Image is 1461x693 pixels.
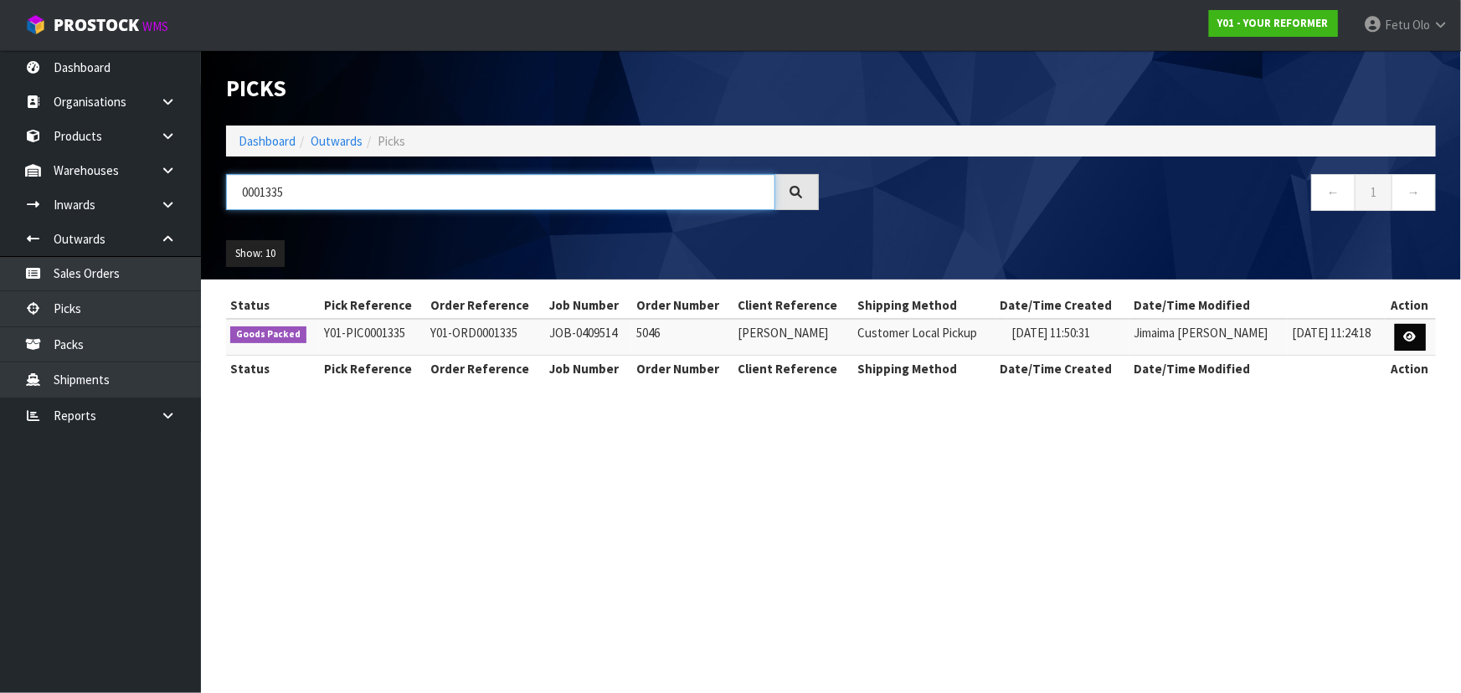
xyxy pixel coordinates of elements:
td: Jimaima [PERSON_NAME] [1129,319,1288,355]
td: Y01-ORD0001335 [426,319,545,355]
td: [PERSON_NAME] [733,319,853,355]
span: ProStock [54,14,139,36]
th: Order Number [632,355,733,382]
h1: Picks [226,75,819,100]
a: Outwards [311,133,363,149]
td: JOB-0409514 [546,319,632,355]
a: Dashboard [239,133,296,149]
a: ← [1311,174,1356,210]
th: Shipping Method [853,355,995,382]
span: Olo [1412,17,1430,33]
a: 1 [1355,174,1392,210]
th: Order Number [632,292,733,319]
th: Job Number [546,355,632,382]
input: Search picks [226,174,775,210]
span: Goods Packed [230,326,306,343]
th: Status [226,292,320,319]
th: Client Reference [733,355,853,382]
th: Date/Time Created [995,292,1129,319]
a: Y01 - YOUR REFORMER [1209,10,1338,37]
td: 5046 [632,319,733,355]
strong: Y01 - YOUR REFORMER [1218,16,1329,30]
th: Pick Reference [320,292,427,319]
a: → [1392,174,1436,210]
td: [DATE] 11:50:31 [1007,319,1129,355]
th: Shipping Method [853,292,995,319]
th: Pick Reference [320,355,427,382]
td: Y01-PIC0001335 [320,319,427,355]
td: [DATE] 11:24:18 [1288,319,1385,355]
th: Date/Time Modified [1129,292,1384,319]
span: Picks [378,133,405,149]
nav: Page navigation [844,174,1437,215]
th: Order Reference [426,292,545,319]
th: Date/Time Modified [1129,355,1384,382]
th: Client Reference [733,292,853,319]
span: Fetu [1385,17,1410,33]
th: Action [1385,292,1436,319]
th: Date/Time Created [995,355,1129,382]
img: cube-alt.png [25,14,46,35]
small: WMS [142,18,168,34]
th: Action [1385,355,1436,382]
th: Job Number [546,292,632,319]
button: Show: 10 [226,240,285,267]
th: Order Reference [426,355,545,382]
span: Customer Local Pickup [857,325,977,341]
th: Status [226,355,320,382]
